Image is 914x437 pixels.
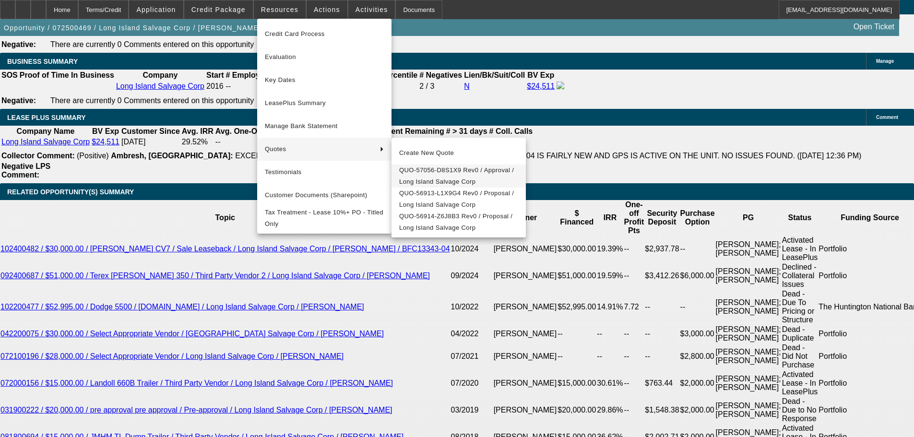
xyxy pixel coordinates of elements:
span: Customer Documents (Sharepoint) [265,189,384,201]
span: QUO-57056-D8S1X9 Rev0 / Approval / Long Island Salvage Corp [399,165,518,188]
span: Manage Bank Statement [265,120,384,132]
span: QUO-56913-L1X9G4 Rev0 / Proposal / Long Island Salvage Corp [399,188,518,211]
span: Key Dates [265,74,384,86]
span: Credit Card Process [265,28,384,40]
span: Quotes [265,143,372,155]
span: Create New Quote [399,147,518,159]
span: Tax Treatment - Lease 10%+ PO - Titled Only [265,207,384,230]
span: LeasePlus Summary [265,97,384,109]
span: Evaluation [265,51,384,63]
span: QUO-56914-Z6J8B3 Rev0 / Proposal / Long Island Salvage Corp [399,211,518,234]
span: Testimonials [265,166,384,178]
